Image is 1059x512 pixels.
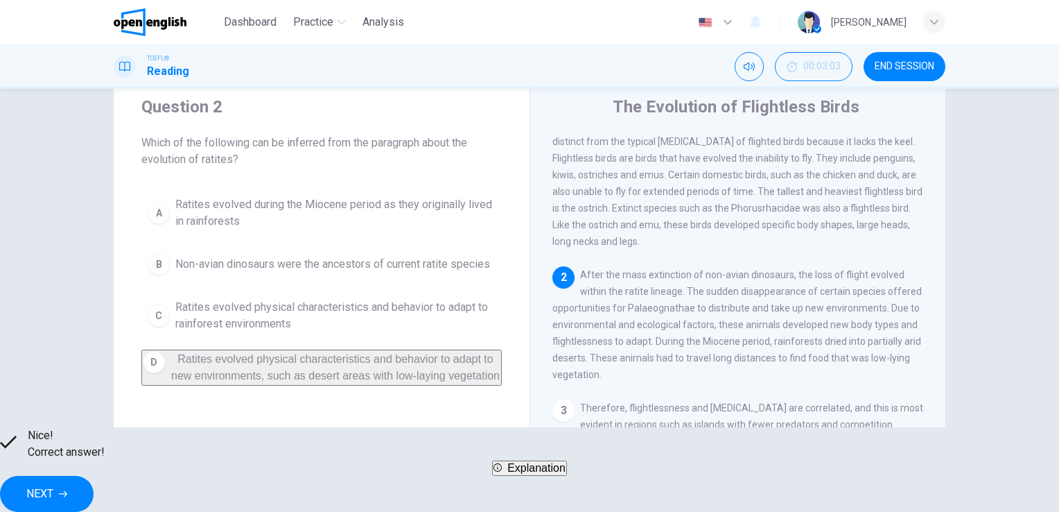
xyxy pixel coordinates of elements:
span: Which of the following can be inferred from the paragraph about the evolution of ratites? [141,135,502,168]
button: Analysis [357,10,410,35]
span: TOEFL® [147,53,169,63]
div: 3 [552,400,575,422]
div: 2 [552,266,575,289]
span: Ratites evolved physical characteristics and behavior to adapt to new environments, such as deser... [171,353,500,382]
button: 00:03:03 [775,52,852,81]
h4: Question 2 [141,96,502,118]
h4: The Evolution of Flightless Birds [613,96,859,118]
button: DRatites evolved physical characteristics and behavior to adapt to new environments, such as dese... [141,350,502,386]
span: END SESSION [875,61,934,72]
button: Explanation [492,461,567,476]
span: Correct answer! [28,444,105,461]
span: 00:03:03 [803,61,841,72]
button: END SESSION [864,52,945,81]
h1: Reading [147,63,189,80]
img: en [697,17,714,28]
span: Explanation [507,462,566,474]
span: After the mass extinction of non-avian dinosaurs, the loss of flight evolved within the ratite li... [552,269,922,380]
button: Practice [288,10,351,35]
a: OpenEnglish logo [114,8,218,36]
span: A ratite is any of a diverse group of large, flightless birds of the infraclass Palaeognathae. Th... [552,103,922,247]
div: Hide [775,52,852,81]
span: Nice! [28,427,105,444]
div: [PERSON_NAME] [831,14,907,31]
span: NEXT [26,484,53,504]
span: Analysis [362,14,404,31]
div: Mute [735,52,764,81]
img: OpenEnglish logo [114,8,186,36]
button: Dashboard [218,10,282,35]
span: Dashboard [224,14,277,31]
div: D [143,351,165,373]
span: Practice [293,14,333,31]
img: Profile picture [798,11,820,33]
